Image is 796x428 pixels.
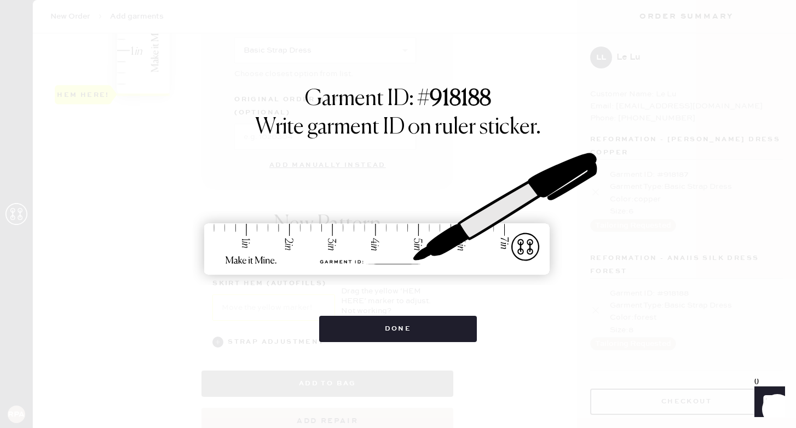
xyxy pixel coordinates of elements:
h1: Garment ID: # [305,86,491,114]
strong: 918188 [430,88,491,110]
button: Done [319,316,477,342]
img: ruler-sticker-sharpie.svg [193,124,603,305]
iframe: Front Chat [744,379,791,426]
h1: Write garment ID on ruler sticker. [255,114,541,141]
